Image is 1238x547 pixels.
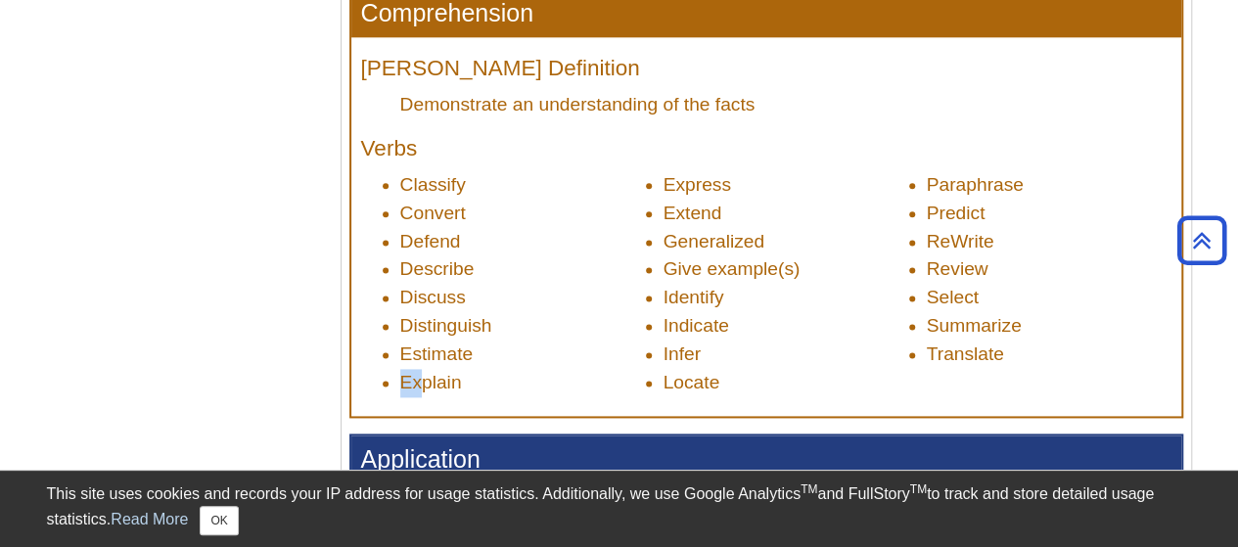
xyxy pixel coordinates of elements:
[664,284,908,312] li: Identify
[400,228,645,256] li: Defend
[927,200,1171,228] li: Predict
[801,482,817,496] sup: TM
[400,284,645,312] li: Discuss
[111,511,188,527] a: Read More
[400,200,645,228] li: Convert
[927,255,1171,284] li: Review
[400,255,645,284] li: Describe
[400,312,645,341] li: Distinguish
[400,171,645,200] li: Classify
[664,228,908,256] li: Generalized
[664,200,908,228] li: Extend
[664,369,908,397] li: Locate
[1170,227,1233,253] a: Back to Top
[927,228,1171,256] li: ReWrite
[400,369,645,397] li: Explain
[400,91,1171,117] dd: Demonstrate an understanding of the facts
[927,312,1171,341] li: Summarize
[361,137,1171,161] h4: Verbs
[664,341,908,369] li: Infer
[361,57,1171,81] h4: [PERSON_NAME] Definition
[927,341,1171,369] li: Translate
[910,482,927,496] sup: TM
[664,312,908,341] li: Indicate
[927,284,1171,312] li: Select
[200,506,238,535] button: Close
[47,482,1192,535] div: This site uses cookies and records your IP address for usage statistics. Additionally, we use Goo...
[351,435,1181,483] h3: Application
[400,341,645,369] li: Estimate
[927,171,1171,200] li: Paraphrase
[664,255,908,284] li: Give example(s)
[664,171,908,200] li: Express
